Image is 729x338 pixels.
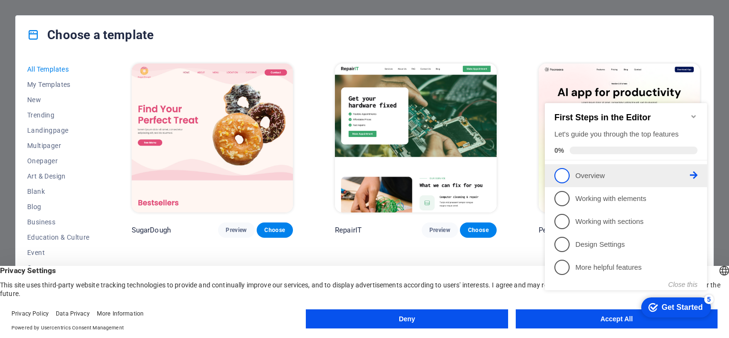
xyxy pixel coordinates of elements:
[27,203,90,211] span: Blog
[335,225,362,235] p: RepairIT
[27,169,90,184] button: Art & Design
[27,138,90,153] button: Multipager
[257,222,293,238] button: Choose
[34,151,149,161] p: Design Settings
[4,75,166,98] li: Overview
[27,77,90,92] button: My Templates
[13,24,156,34] h2: First Steps in the Editor
[27,184,90,199] button: Blank
[27,111,90,119] span: Trending
[4,121,166,144] li: Working with sections
[4,167,166,190] li: More helpful features
[27,218,90,226] span: Business
[34,105,149,115] p: Working with elements
[163,206,173,215] div: 5
[27,157,90,165] span: Onepager
[132,63,293,212] img: SugarDough
[27,153,90,169] button: Onepager
[4,144,166,167] li: Design Settings
[34,174,149,184] p: More helpful features
[13,58,29,65] span: 0%
[27,96,90,104] span: New
[27,123,90,138] button: Landingpage
[121,214,162,223] div: Get Started
[27,92,90,107] button: New
[27,214,90,230] button: Business
[34,82,149,92] p: Overview
[422,222,458,238] button: Preview
[27,199,90,214] button: Blog
[27,142,90,149] span: Multipager
[27,233,90,241] span: Education & Culture
[226,226,247,234] span: Preview
[27,264,90,272] span: Gastronomy
[27,245,90,260] button: Event
[132,225,171,235] p: SugarDough
[27,127,90,134] span: Landingpage
[27,249,90,256] span: Event
[539,225,569,235] p: Peoneera
[27,172,90,180] span: Art & Design
[149,24,156,32] div: Minimize checklist
[429,226,450,234] span: Preview
[100,209,170,229] div: Get Started 5 items remaining, 0% complete
[4,98,166,121] li: Working with elements
[468,226,489,234] span: Choose
[218,222,254,238] button: Preview
[13,41,156,51] div: Let's guide you through the top features
[264,226,285,234] span: Choose
[27,230,90,245] button: Education & Culture
[335,63,496,212] img: RepairIT
[27,62,90,77] button: All Templates
[127,192,156,200] button: Close this
[460,222,496,238] button: Choose
[27,81,90,88] span: My Templates
[27,27,154,42] h4: Choose a template
[34,128,149,138] p: Working with sections
[539,63,700,212] img: Peoneera
[27,65,90,73] span: All Templates
[27,188,90,195] span: Blank
[27,260,90,275] button: Gastronomy
[27,107,90,123] button: Trending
